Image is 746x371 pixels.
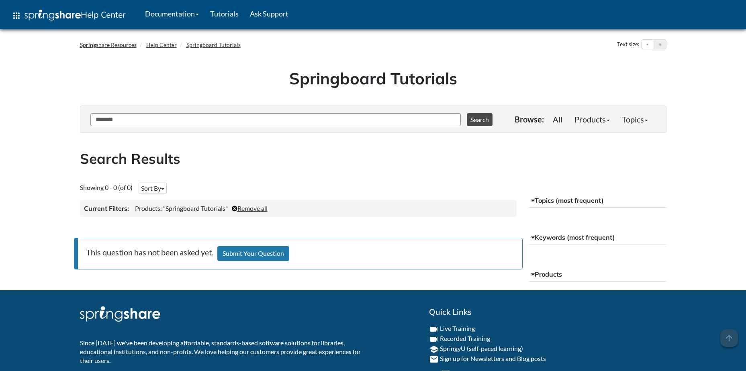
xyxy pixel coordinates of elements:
[80,306,160,322] img: Springshare
[529,194,666,208] button: Topics (most frequent)
[139,183,167,194] button: Sort By
[440,324,475,332] a: Live Training
[429,306,666,318] h2: Quick Links
[429,334,439,344] i: videocam
[654,40,666,49] button: Increase text size
[25,10,81,20] img: Springshare
[80,149,666,169] h2: Search Results
[429,324,439,334] i: videocam
[139,4,204,24] a: Documentation
[529,230,666,245] button: Keywords (most frequent)
[429,344,439,354] i: school
[204,4,244,24] a: Tutorials
[440,344,523,352] a: SpringyU (self-paced learning)
[84,204,129,213] h3: Current Filters
[467,113,493,126] button: Search
[6,4,131,28] a: apps Help Center
[232,204,268,212] a: Remove all
[81,9,126,20] span: Help Center
[80,338,367,365] p: Since [DATE] we've been developing affordable, standards-based software solutions for libraries, ...
[135,204,162,212] span: Products:
[529,267,666,282] button: Products
[440,334,490,342] a: Recorded Training
[429,355,439,364] i: email
[515,114,544,125] p: Browse:
[186,41,241,48] a: Springboard Tutorials
[86,67,660,90] h1: Springboard Tutorials
[80,183,133,191] span: Showing 0 - 0 (of 0)
[163,204,228,212] span: "Springboard Tutorials"
[547,111,568,127] a: All
[616,111,654,127] a: Topics
[568,111,616,127] a: Products
[615,39,641,50] div: Text size:
[217,246,289,261] a: Submit Your Question
[440,355,546,362] a: Sign up for Newsletters and Blog posts
[244,4,294,24] a: Ask Support
[720,330,738,340] a: arrow_upward
[642,40,654,49] button: Decrease text size
[146,41,177,48] a: Help Center
[74,238,523,269] p: This question has not been asked yet.
[720,329,738,347] span: arrow_upward
[12,11,21,20] span: apps
[80,41,137,48] a: Springshare Resources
